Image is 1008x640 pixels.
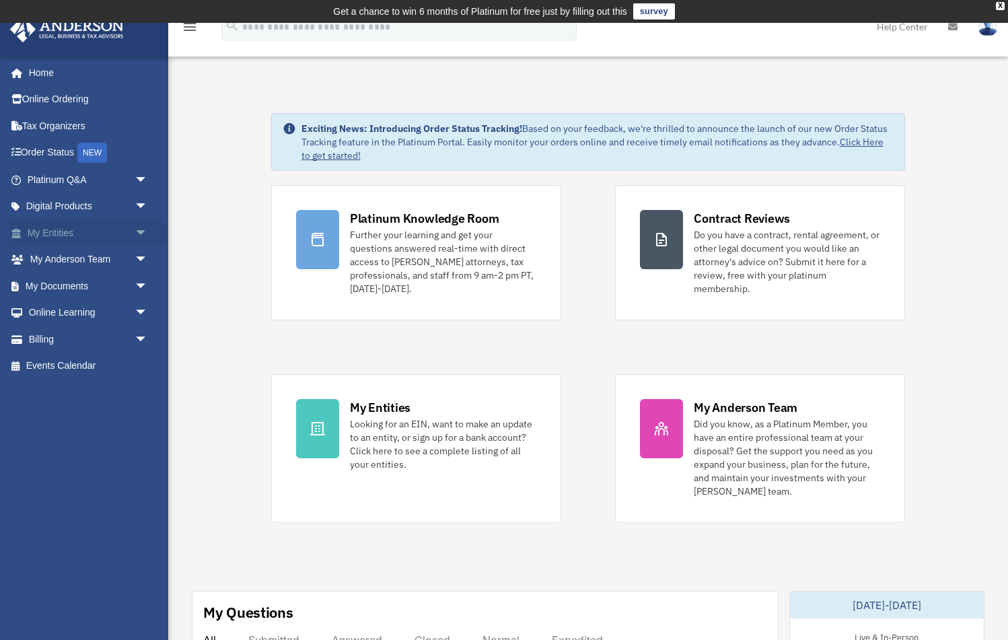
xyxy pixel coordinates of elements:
a: Click Here to get started! [301,136,884,162]
a: My Documentsarrow_drop_down [9,273,168,299]
a: My Entitiesarrow_drop_down [9,219,168,246]
div: close [996,2,1005,10]
div: Further your learning and get your questions answered real-time with direct access to [PERSON_NAM... [350,228,536,295]
a: Online Learningarrow_drop_down [9,299,168,326]
a: My Anderson Teamarrow_drop_down [9,246,168,273]
span: arrow_drop_down [135,326,161,353]
i: search [225,18,240,33]
i: menu [182,19,198,35]
span: arrow_drop_down [135,193,161,221]
div: Based on your feedback, we're thrilled to announce the launch of our new Order Status Tracking fe... [301,122,894,162]
span: arrow_drop_down [135,299,161,327]
div: Do you have a contract, rental agreement, or other legal document you would like an attorney's ad... [694,228,880,295]
div: My Questions [203,602,293,623]
a: Digital Productsarrow_drop_down [9,193,168,220]
span: arrow_drop_down [135,246,161,274]
div: My Entities [350,399,410,416]
a: Contract Reviews Do you have a contract, rental agreement, or other legal document you would like... [615,185,905,320]
a: My Entities Looking for an EIN, want to make an update to an entity, or sign up for a bank accoun... [271,374,561,523]
span: arrow_drop_down [135,166,161,194]
img: User Pic [978,17,998,36]
img: Anderson Advisors Platinum Portal [6,16,128,42]
div: NEW [77,143,107,163]
a: menu [182,24,198,35]
a: Tax Organizers [9,112,168,139]
a: My Anderson Team Did you know, as a Platinum Member, you have an entire professional team at your... [615,374,905,523]
a: Billingarrow_drop_down [9,326,168,353]
div: Did you know, as a Platinum Member, you have an entire professional team at your disposal? Get th... [694,417,880,498]
strong: Exciting News: Introducing Order Status Tracking! [301,122,522,135]
a: Order StatusNEW [9,139,168,167]
a: Platinum Knowledge Room Further your learning and get your questions answered real-time with dire... [271,185,561,320]
div: My Anderson Team [694,399,797,416]
div: Get a chance to win 6 months of Platinum for free just by filling out this [333,3,627,20]
div: Platinum Knowledge Room [350,210,499,227]
a: Platinum Q&Aarrow_drop_down [9,166,168,193]
a: Home [9,59,161,86]
div: Contract Reviews [694,210,790,227]
a: survey [633,3,675,20]
span: arrow_drop_down [135,219,161,247]
a: Events Calendar [9,353,168,380]
div: [DATE]-[DATE] [790,592,984,618]
div: Looking for an EIN, want to make an update to an entity, or sign up for a bank account? Click her... [350,417,536,471]
a: Online Ordering [9,86,168,113]
span: arrow_drop_down [135,273,161,300]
